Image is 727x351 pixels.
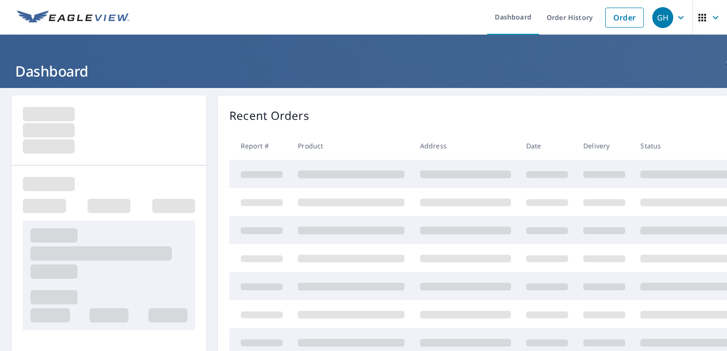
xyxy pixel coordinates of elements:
[413,132,519,160] th: Address
[652,7,673,28] div: GH
[229,107,309,124] p: Recent Orders
[605,8,644,28] a: Order
[229,132,290,160] th: Report #
[17,10,129,25] img: EV Logo
[290,132,412,160] th: Product
[576,132,633,160] th: Delivery
[519,132,576,160] th: Date
[11,61,716,81] h1: Dashboard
